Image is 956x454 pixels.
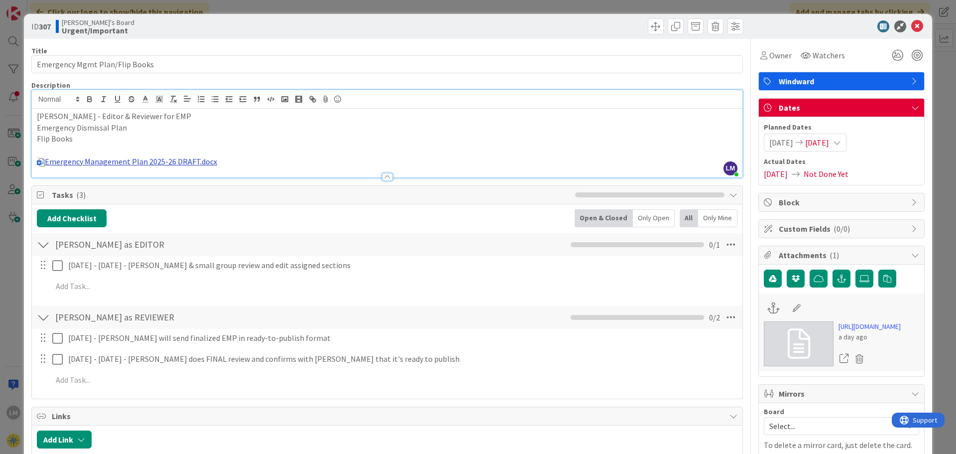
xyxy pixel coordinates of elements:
span: 0 / 2 [709,311,720,323]
b: Urgent/Important [62,26,134,34]
label: Title [31,46,47,55]
p: [DATE] - [DATE] - [PERSON_NAME] does FINAL review and confirms with [PERSON_NAME] that it's ready... [68,353,735,365]
button: Add Checklist [37,209,107,227]
span: Mirrors [779,388,906,400]
span: Owner [769,49,792,61]
span: Not Done Yet [804,168,848,180]
div: a day ago [838,332,901,342]
p: [DATE] - [PERSON_NAME] will send finalized EMP in ready-to-publish format [68,332,735,344]
p: Emergency Dismissal Plan [37,122,737,134]
span: Custom Fields [779,223,906,235]
b: 307 [39,21,51,31]
span: LM [723,161,737,175]
input: type card name here... [31,55,743,73]
p: Flip Books [37,133,737,145]
span: 0 / 1 [709,239,720,251]
span: Dates [779,102,906,114]
span: [PERSON_NAME]'s Board [62,18,134,26]
span: Tasks [52,189,570,201]
span: ( 0/0 ) [834,224,850,234]
a: [URL][DOMAIN_NAME] [838,321,901,332]
div: All [680,209,698,227]
span: [DATE] [769,137,793,149]
button: Add Link [37,431,92,449]
span: ( 3 ) [76,190,86,200]
span: Board [764,408,784,415]
div: Open & Closed [575,209,633,227]
p: [DATE] - [DATE] - [PERSON_NAME] & small group review and edit assigned sections [68,260,735,271]
span: ( 1 ) [830,250,839,260]
span: ID [31,20,51,32]
span: Support [21,1,45,13]
div: Only Open [633,209,675,227]
img: ​docx icon [37,158,45,166]
div: Only Mine [698,209,737,227]
span: Planned Dates [764,122,919,133]
a: Emergency Management Plan 2025-26 DRAFT.docx [45,156,217,166]
span: Attachments [779,249,906,261]
span: [DATE] [764,168,788,180]
span: Windward [779,75,906,87]
span: Links [52,410,724,422]
span: Watchers [813,49,845,61]
span: [DATE] [805,137,829,149]
a: Open [838,352,849,365]
input: Add Checklist... [52,308,276,326]
p: [PERSON_NAME] - Editor & Reviewer for EMP [37,111,737,122]
span: Block [779,196,906,208]
span: Actual Dates [764,156,919,167]
input: Add Checklist... [52,236,276,254]
span: Description [31,81,70,90]
span: Select... [769,419,897,433]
